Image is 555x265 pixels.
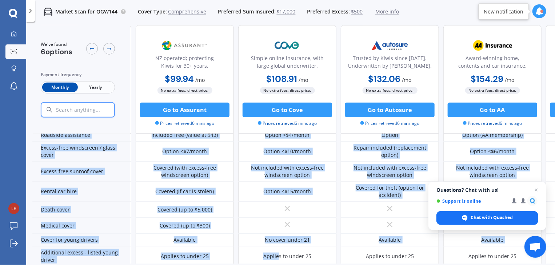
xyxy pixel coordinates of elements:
[463,120,522,127] span: Prices retrieved 6 mins ago
[347,54,433,72] div: Trusted by Kiwis since [DATE]. Underwritten by [PERSON_NAME].
[505,76,514,83] span: / mo
[468,36,516,55] img: AA.webp
[168,8,206,15] span: Comprehensive
[140,103,229,117] button: Go to Assurant
[157,87,212,94] span: No extra fees, direct price.
[263,36,311,55] img: Cove.webp
[470,148,515,155] div: Option <$6/month
[307,8,350,15] span: Preferred Excess:
[402,76,412,83] span: / mo
[264,188,311,195] div: Option <$15/month
[244,54,330,72] div: Simple online insurance, with large global underwriter.
[42,83,78,92] span: Monthly
[243,103,332,117] button: Go to Cove
[161,253,209,260] div: Applies to under 25
[32,218,130,234] div: Medical cover
[448,103,537,117] button: Go to AA
[195,76,205,83] span: / mo
[155,120,215,127] span: Prices retrieved 6 mins ago
[244,164,331,179] div: Not included with excess-free windscreen option
[346,164,434,179] div: Not included with excess-free windscreen option
[165,73,194,84] b: $99.94
[462,131,523,139] div: Option (AA membership)
[265,131,310,139] div: Option <$4/month
[368,73,401,84] b: $132.06
[267,73,298,84] b: $108.91
[449,164,536,179] div: Not included with excess-free windscreen option
[471,73,503,84] b: $154.29
[436,187,538,193] span: Questions? Chat with us!
[32,234,130,246] div: Cover for young drivers
[41,47,72,56] span: 6 options
[41,71,115,78] div: Payment frequency
[32,162,130,182] div: Excess-free sunroof cover
[351,8,363,15] span: $500
[32,129,130,142] div: Roadside assistance
[160,222,210,229] div: Covered (up to $300)
[524,236,546,258] div: Open chat
[436,211,538,225] div: Chat with Quashed
[142,54,228,72] div: NZ operated; protecting Kiwis for 30+ years.
[32,142,130,162] div: Excess-free windscreen / glass cover
[44,7,52,16] img: car.f15378c7a67c060ca3f3.svg
[471,214,513,221] span: Chat with Quashed
[366,253,414,260] div: Applies to under 25
[174,236,196,244] div: Available
[32,182,130,202] div: Rental car hire
[157,206,212,213] div: Covered (up to $5,000)
[450,54,535,72] div: Award-winning home, contents and car insurance.
[366,36,414,55] img: Autosure.webp
[161,36,209,55] img: Assurant.png
[345,103,435,117] button: Go to Autosure
[379,236,401,244] div: Available
[8,203,19,214] img: 1be077b9cff709abccfb9262b077a6ab
[264,148,311,155] div: Option <$10/month
[436,198,507,204] span: Support is online
[32,202,130,218] div: Death cover
[299,76,308,83] span: / mo
[156,188,214,195] div: Covered (if car is stolen)
[260,87,315,94] span: No extra fees, direct price.
[258,120,317,127] span: Prices retrieved 6 mins ago
[152,131,218,139] div: Included free (value at $43)
[263,253,311,260] div: Applies to under 25
[465,87,520,94] span: No extra fees, direct price.
[360,120,420,127] span: Prices retrieved 6 mins ago
[363,87,418,94] span: No extra fees, direct price.
[484,8,523,15] div: New notification
[277,8,296,15] span: $17,000
[375,8,399,15] span: More info
[382,131,398,139] div: Option
[346,144,434,159] div: Repair included (replacement option)
[141,164,228,179] div: Covered (with excess-free windscreen option)
[163,148,207,155] div: Option <$7/month
[78,83,113,92] span: Yearly
[138,8,167,15] span: Cover Type:
[346,184,434,199] div: Covered for theft (option for accident)
[265,236,310,244] div: No cover under 21
[218,8,276,15] span: Preferred Sum Insured:
[482,236,504,244] div: Available
[55,107,130,113] input: Search anything...
[41,41,72,48] span: We've found
[55,8,117,15] p: Market Scan for QGW144
[532,186,541,194] span: Close chat
[468,253,516,260] div: Applies to under 25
